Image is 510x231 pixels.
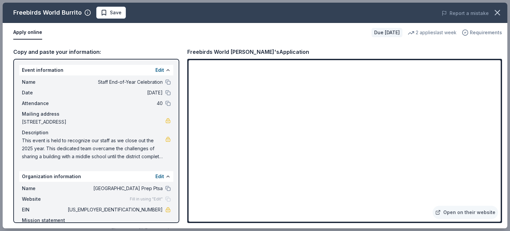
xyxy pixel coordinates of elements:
span: Requirements [470,29,502,37]
button: Report a mistake [442,9,489,17]
div: Organization information [19,171,173,182]
span: Fill in using "Edit" [130,196,163,202]
div: Copy and paste your information: [13,48,179,56]
div: Freebirds World Burrito [13,7,82,18]
span: [US_EMPLOYER_IDENTIFICATION_NUMBER] [66,206,163,214]
div: Description [22,129,171,137]
span: Staff End-of-Year Celebration [66,78,163,86]
span: Attendance [22,99,66,107]
div: Due [DATE] [372,28,402,37]
span: EIN [22,206,66,214]
button: Apply online [13,26,42,40]
div: Event information [19,65,173,75]
button: Edit [155,66,164,74]
button: Edit [155,173,164,180]
span: [DATE] [66,89,163,97]
span: Name [22,78,66,86]
span: Date [22,89,66,97]
span: 40 [66,99,163,107]
span: Website [22,195,66,203]
span: This event is held to recognize our staff as we close out the 2025 year. This dedicated team over... [22,137,165,161]
div: Freebirds World [PERSON_NAME]'s Application [187,48,309,56]
button: Save [96,7,126,19]
span: [GEOGRAPHIC_DATA] Prep Ptsa [66,184,163,192]
span: Name [22,184,66,192]
a: Open on their website [433,206,498,219]
div: Mission statement [22,216,171,224]
span: Save [110,9,122,17]
div: Mailing address [22,110,171,118]
span: [STREET_ADDRESS] [22,118,165,126]
button: Requirements [462,29,502,37]
div: 2 applies last week [408,29,457,37]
